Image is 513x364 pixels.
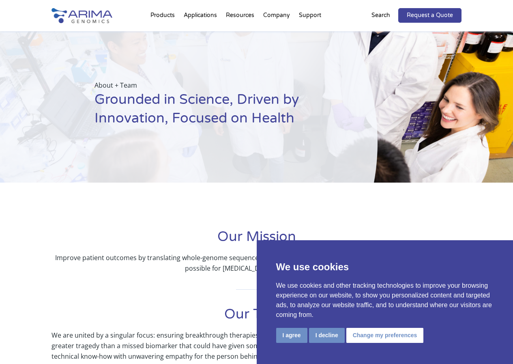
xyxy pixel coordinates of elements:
[398,8,461,23] a: Request a Quote
[371,10,390,21] p: Search
[276,328,307,343] button: I agree
[52,305,462,330] h1: Our Team
[94,90,337,134] h1: Grounded in Science, Driven by Innovation, Focused on Health
[276,281,494,320] p: We use cookies and other tracking technologies to improve your browsing experience on our website...
[346,328,424,343] button: Change my preferences
[276,260,494,274] p: We use cookies
[52,252,462,274] p: Improve patient outcomes by translating whole-genome sequence and structure information into the ...
[309,328,345,343] button: I decline
[52,8,112,23] img: Arima-Genomics-logo
[94,80,337,90] p: About + Team
[52,228,462,252] h1: Our Mission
